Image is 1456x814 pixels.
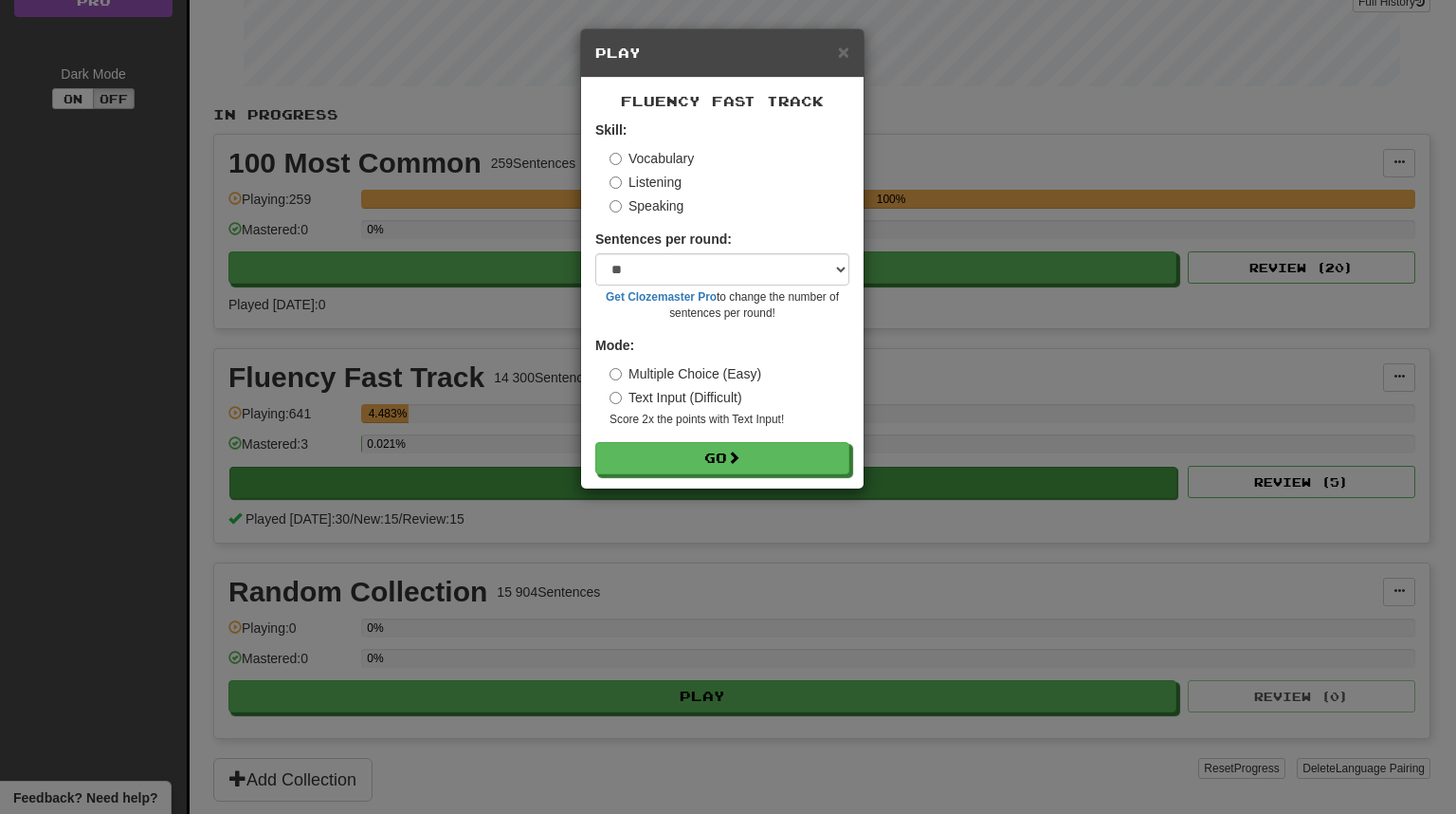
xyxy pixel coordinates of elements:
label: Multiple Choice (Easy) [610,364,761,383]
input: Speaking [610,200,622,213]
span: Fluency Fast Track [621,93,824,109]
label: Speaking [610,196,683,215]
small: to change the number of sentences per round! [595,289,849,322]
label: Listening [610,173,682,192]
label: Sentences per round: [595,230,732,249]
input: Multiple Choice (Easy) [610,368,622,380]
button: Go [595,442,849,474]
h5: Play [595,44,849,63]
small: Score 2x the points with Text Input ! [610,412,849,428]
a: Get Clozemaster Pro [606,290,717,304]
label: Vocabulary [610,149,694,168]
strong: Skill: [595,122,627,138]
input: Vocabulary [610,153,622,165]
input: Listening [610,176,622,189]
strong: Mode: [595,338,634,353]
input: Text Input (Difficult) [610,392,622,404]
span: × [838,41,849,63]
button: Close [838,42,849,62]
label: Text Input (Difficult) [610,388,742,407]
